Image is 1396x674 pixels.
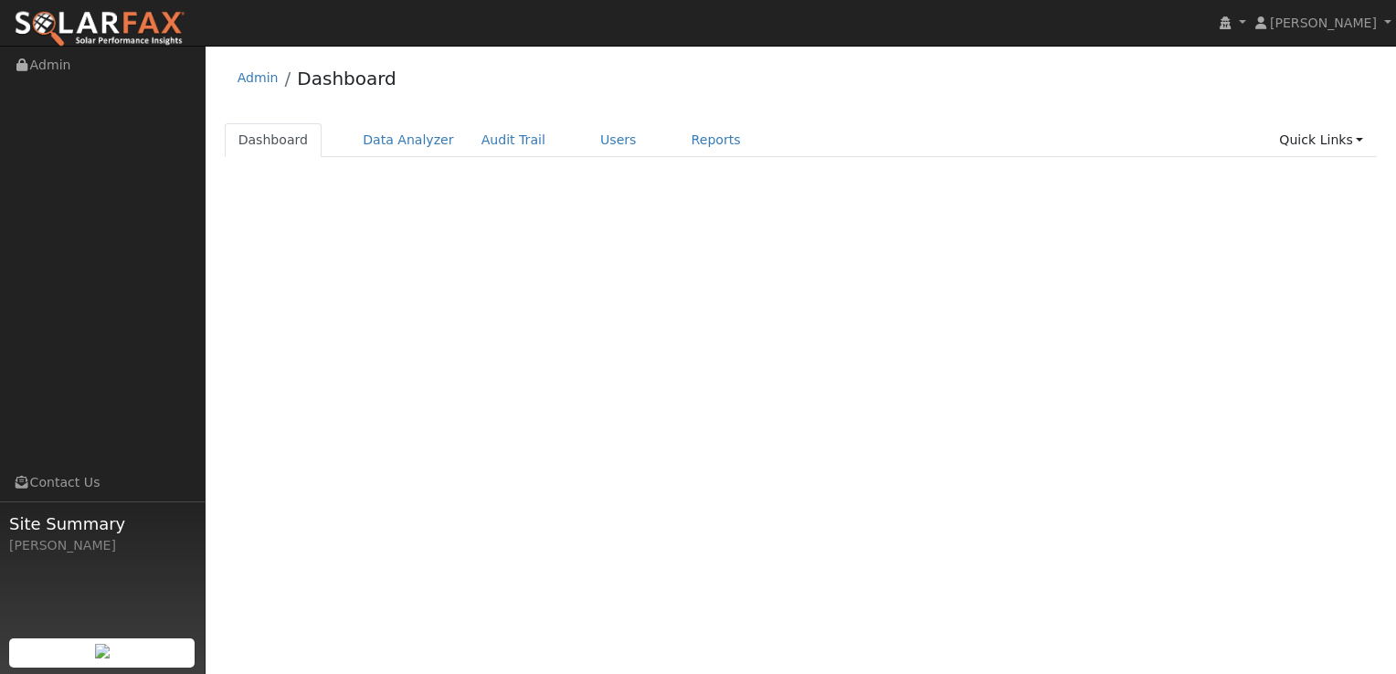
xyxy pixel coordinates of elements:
a: Admin [238,70,279,85]
a: Dashboard [225,123,323,157]
a: Users [587,123,650,157]
a: Reports [678,123,755,157]
img: retrieve [95,644,110,658]
div: [PERSON_NAME] [9,536,196,555]
span: Site Summary [9,511,196,536]
a: Quick Links [1265,123,1377,157]
span: [PERSON_NAME] [1270,16,1377,30]
a: Audit Trail [468,123,559,157]
a: Dashboard [297,68,397,90]
img: SolarFax [14,10,185,48]
a: Data Analyzer [349,123,468,157]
